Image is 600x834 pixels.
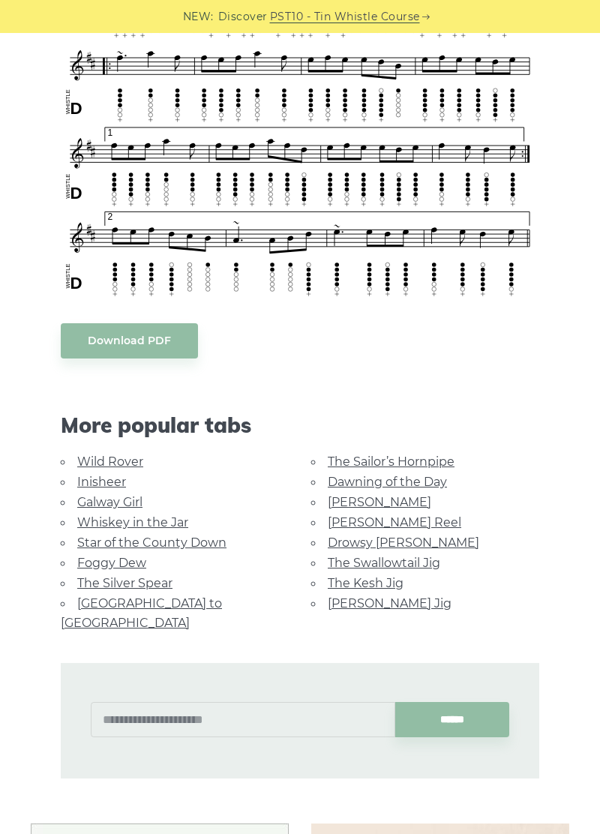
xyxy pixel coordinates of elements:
[61,596,222,630] a: [GEOGRAPHIC_DATA] to [GEOGRAPHIC_DATA]
[328,454,454,469] a: The Sailor’s Hornpipe
[328,475,447,489] a: Dawning of the Day
[77,556,146,570] a: Foggy Dew
[183,8,214,25] span: NEW:
[61,412,539,438] span: More popular tabs
[218,8,268,25] span: Discover
[270,8,420,25] a: PST10 - Tin Whistle Course
[77,495,142,509] a: Galway Girl
[77,535,226,550] a: Star of the County Down
[77,576,172,590] a: The Silver Spear
[77,515,188,529] a: Whiskey in the Jar
[328,535,479,550] a: Drowsy [PERSON_NAME]
[328,556,440,570] a: The Swallowtail Jig
[61,323,198,358] a: Download PDF
[77,475,126,489] a: Inisheer
[328,576,403,590] a: The Kesh Jig
[77,454,143,469] a: Wild Rover
[328,495,431,509] a: [PERSON_NAME]
[328,596,451,610] a: [PERSON_NAME] Jig
[328,515,461,529] a: [PERSON_NAME] Reel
